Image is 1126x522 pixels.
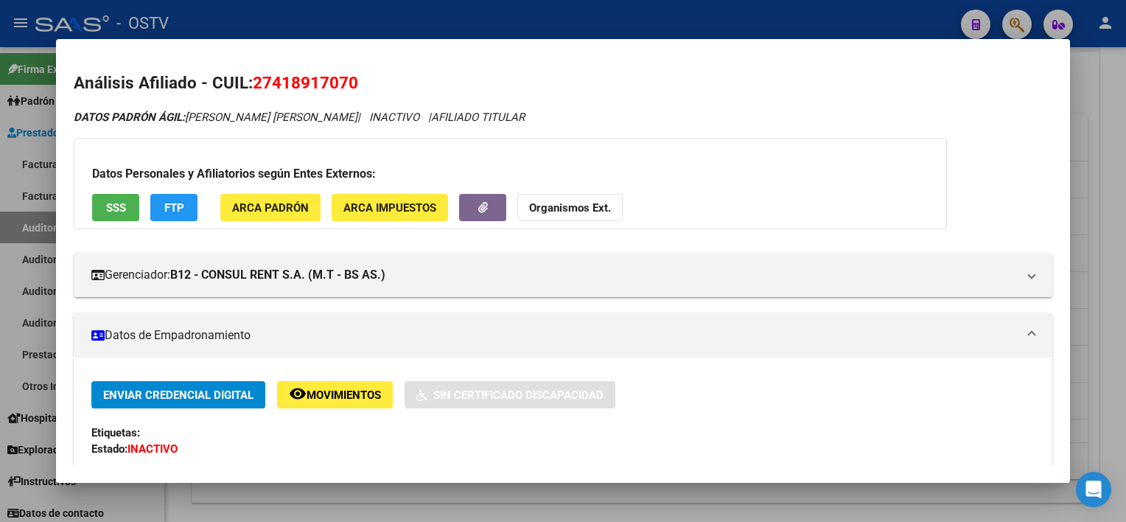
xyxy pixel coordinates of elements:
[74,71,1052,96] h2: Análisis Afiliado - CUIL:
[106,201,126,215] span: SSS
[127,442,178,456] strong: INACTIVO
[253,73,358,92] span: 27418917070
[517,194,623,221] button: Organismos Ext.
[277,381,393,408] button: Movimientos
[103,389,253,402] span: Enviar Credencial Digital
[170,266,385,284] strong: B12 - CONSUL RENT S.A. (M.T - BS AS.)
[232,201,309,215] span: ARCA Padrón
[92,165,929,183] h3: Datos Personales y Afiliatorios según Entes Externos:
[91,381,265,408] button: Enviar Credencial Digital
[91,426,140,439] strong: Etiquetas:
[529,201,611,215] strong: Organismos Ext.
[405,381,615,408] button: Sin Certificado Discapacidad
[289,385,307,403] mat-icon: remove_red_eye
[431,111,525,124] span: AFILIADO TITULAR
[91,327,1016,344] mat-panel-title: Datos de Empadronamiento
[1076,472,1111,507] div: Open Intercom Messenger
[343,201,436,215] span: ARCA Impuestos
[220,194,321,221] button: ARCA Padrón
[150,194,197,221] button: FTP
[332,194,448,221] button: ARCA Impuestos
[91,442,127,456] strong: Estado:
[91,266,1016,284] mat-panel-title: Gerenciador:
[74,253,1052,297] mat-expansion-panel-header: Gerenciador:B12 - CONSUL RENT S.A. (M.T - BS AS.)
[74,111,525,124] i: | INACTIVO |
[164,201,184,215] span: FTP
[92,194,139,221] button: SSS
[74,313,1052,358] mat-expansion-panel-header: Datos de Empadronamiento
[74,111,357,124] span: [PERSON_NAME] [PERSON_NAME]
[307,389,381,402] span: Movimientos
[74,111,185,124] strong: DATOS PADRÓN ÁGIL:
[433,389,604,402] span: Sin Certificado Discapacidad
